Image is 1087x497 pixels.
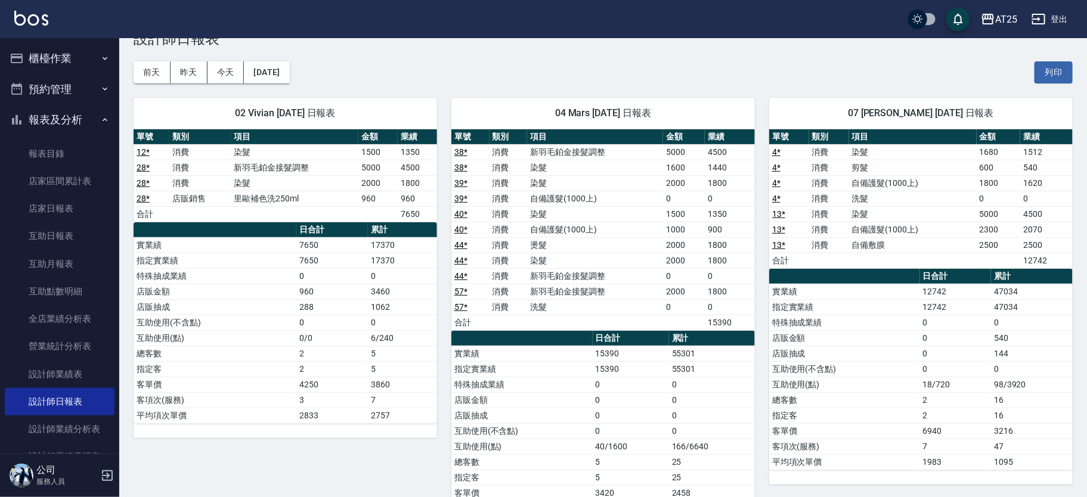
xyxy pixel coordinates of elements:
td: 3860 [368,377,437,392]
td: 5000 [977,206,1021,222]
td: 消費 [169,160,231,175]
td: 0 [296,268,368,284]
td: 7650 [296,253,368,268]
td: 消費 [490,175,528,191]
td: 900 [705,222,755,237]
td: 3216 [991,423,1073,439]
td: 0 [669,392,755,408]
td: 288 [296,299,368,315]
td: 1620 [1020,175,1073,191]
a: 設計師業績月報表 [5,443,114,470]
td: 4500 [705,144,755,160]
td: 0 [705,191,755,206]
th: 累計 [368,222,437,238]
img: Person [10,464,33,487]
td: 新羽毛鉑金接髮調整 [527,144,663,160]
td: 消費 [809,175,849,191]
td: 染髮 [849,144,977,160]
td: 消費 [809,237,849,253]
button: 預約管理 [5,74,114,105]
td: 2 [920,392,992,408]
td: 互助使用(不含點) [134,315,296,330]
td: 600 [977,160,1021,175]
td: 1350 [398,144,437,160]
th: 類別 [169,129,231,145]
div: AT25 [995,12,1017,27]
button: 登出 [1027,8,1073,30]
td: 0 [669,423,755,439]
td: 0 [593,377,669,392]
td: 互助使用(點) [769,377,920,392]
td: 特殊抽成業績 [769,315,920,330]
h5: 公司 [36,464,97,476]
td: 55301 [669,346,755,361]
td: 17370 [368,237,437,253]
td: 剪髮 [849,160,977,175]
th: 金額 [977,129,1021,145]
td: 0 [705,268,755,284]
td: 自備護髮(1000上) [849,175,977,191]
button: 前天 [134,61,171,83]
td: 指定實業績 [769,299,920,315]
td: 指定客 [134,361,296,377]
td: 960 [296,284,368,299]
td: 指定客 [769,408,920,423]
th: 項目 [527,129,663,145]
td: 合計 [134,206,169,222]
td: 0/0 [296,330,368,346]
td: 15390 [593,361,669,377]
td: 5000 [663,144,705,160]
td: 新羽毛鉑金接髮調整 [231,160,358,175]
span: 07 [PERSON_NAME] [DATE] 日報表 [783,107,1058,119]
a: 互助月報表 [5,250,114,278]
td: 1500 [358,144,398,160]
td: 平均項次單價 [769,454,920,470]
td: 客項次(服務) [134,392,296,408]
a: 報表目錄 [5,140,114,167]
td: 指定實業績 [451,361,593,377]
td: 消費 [809,191,849,206]
table: a dense table [451,129,755,331]
td: 1800 [705,175,755,191]
td: 消費 [490,284,528,299]
th: 日合計 [920,269,992,284]
td: 消費 [490,206,528,222]
td: 0 [705,299,755,315]
td: 互助使用(不含點) [769,361,920,377]
td: 客單價 [769,423,920,439]
td: 12742 [920,299,992,315]
td: 染髮 [849,206,977,222]
td: 實業績 [769,284,920,299]
td: 166/6640 [669,439,755,454]
td: 消費 [169,175,231,191]
td: 1800 [705,237,755,253]
span: 02 Vivian [DATE] 日報表 [148,107,423,119]
td: 消費 [490,253,528,268]
td: 2000 [663,284,705,299]
td: 25 [669,454,755,470]
td: 染髮 [527,253,663,268]
td: 1800 [977,175,1021,191]
td: 4500 [398,160,437,175]
td: 消費 [809,144,849,160]
table: a dense table [134,129,437,222]
td: 0 [920,315,992,330]
td: 2833 [296,408,368,423]
th: 單號 [451,129,490,145]
td: 47 [991,439,1073,454]
td: 指定實業績 [134,253,296,268]
td: 40/1600 [593,439,669,454]
td: 店販抽成 [769,346,920,361]
td: 店販金額 [134,284,296,299]
td: 自備護髮(1000上) [527,191,663,206]
td: 客單價 [134,377,296,392]
td: 店販金額 [769,330,920,346]
button: save [946,7,970,31]
table: a dense table [769,129,1073,269]
th: 金額 [358,129,398,145]
td: 客項次(服務) [769,439,920,454]
button: 列印 [1035,61,1073,83]
td: 消費 [490,191,528,206]
td: 3 [296,392,368,408]
td: 1440 [705,160,755,175]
